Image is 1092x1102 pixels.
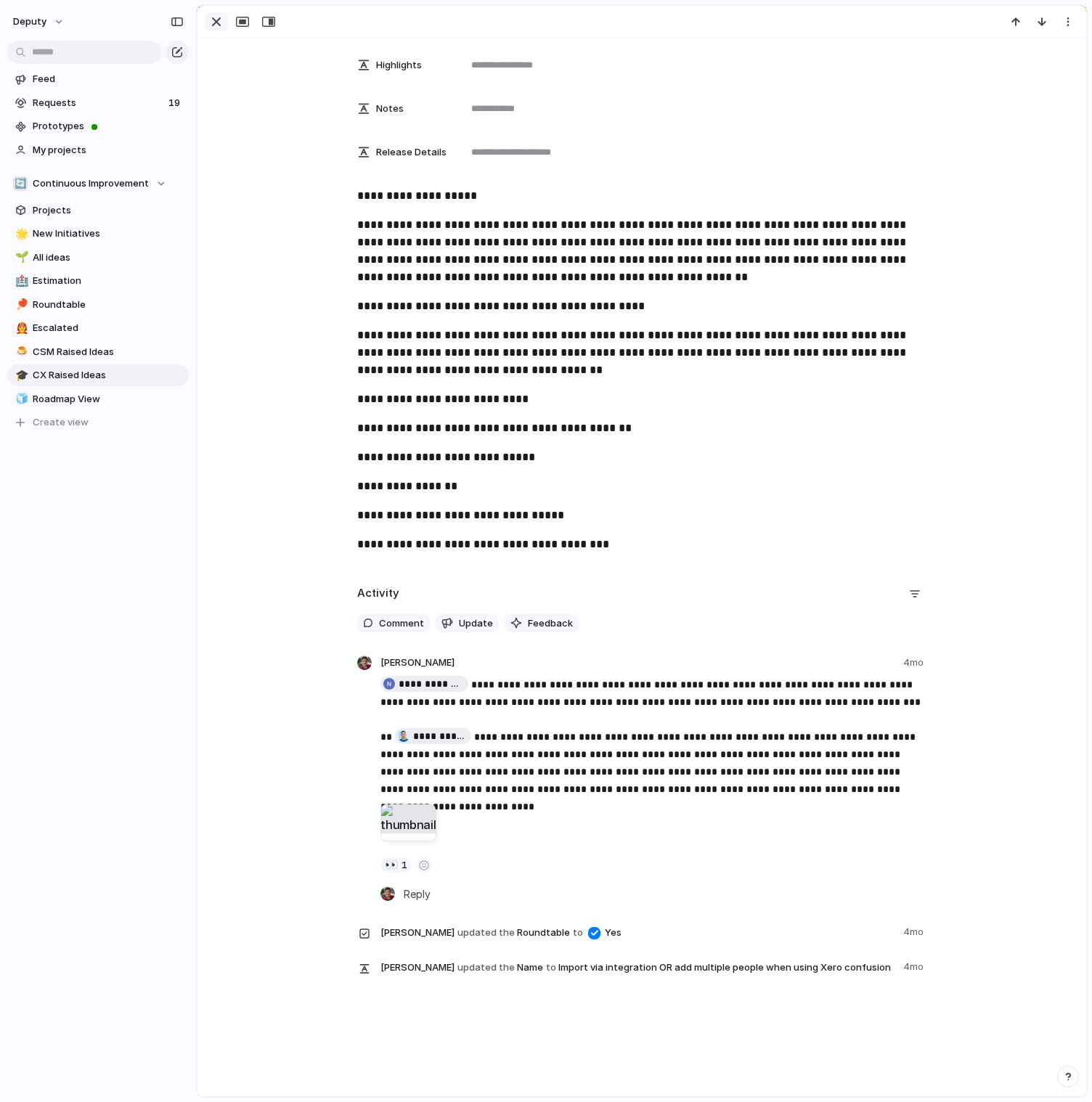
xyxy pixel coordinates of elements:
[33,250,184,265] span: All ideas
[903,656,926,673] span: 4mo
[168,96,183,110] span: 19
[15,391,25,407] div: 🧊
[13,15,46,29] span: deputy
[33,96,164,110] span: Requests
[903,957,926,974] span: 4mo
[33,226,184,241] span: New Initiatives
[380,857,412,873] button: 👀1
[385,860,399,871] span: 👀
[459,616,493,631] span: Update
[7,200,189,221] a: Projects
[7,364,189,386] a: 🎓CX Raised Ideas
[7,341,189,363] a: 🍮CSM Raised Ideas
[7,115,189,137] a: Prototypes
[33,274,184,288] span: Estimation
[13,274,28,288] button: 🏥
[13,176,28,191] div: 🔄
[7,317,189,339] a: 👨‍🚒Escalated
[457,926,515,940] span: updated the
[13,321,28,335] button: 👨‍🚒
[33,176,149,191] span: Continuous Improvement
[404,886,431,902] span: Reply
[33,298,184,312] span: Roundtable
[357,585,399,602] h2: Activity
[33,143,184,158] span: My projects
[7,173,189,195] button: 🔄Continuous Improvement
[546,960,556,975] span: to
[7,270,189,292] a: 🏥Estimation
[380,926,455,940] span: [PERSON_NAME]
[573,926,583,940] span: to
[15,320,25,337] div: 👨‍🚒
[7,388,189,410] a: 🧊Roadmap View
[33,345,184,359] span: CSM Raised Ideas
[605,926,622,940] span: Yes
[15,296,25,313] div: 🏓
[7,68,189,90] a: Feed
[7,92,189,114] a: Requests19
[13,392,28,407] button: 🧊
[33,203,184,218] span: Projects
[33,72,184,86] span: Feed
[380,922,895,942] span: Roundtable
[13,226,28,241] button: 🌟
[15,367,25,384] div: 🎓
[33,321,184,335] span: Escalated
[380,656,455,670] span: [PERSON_NAME]
[380,957,895,977] span: Name Import via integration OR add multiple people when using Xero confusion
[436,614,499,633] button: Update
[457,960,515,975] span: updated the
[376,145,447,160] span: Release Details
[380,960,455,975] span: [PERSON_NAME]
[33,415,89,430] span: Create view
[33,392,184,407] span: Roadmap View
[15,249,25,266] div: 🌱
[13,250,28,265] button: 🌱
[7,412,189,433] button: Create view
[376,102,404,116] span: Notes
[33,119,184,134] span: Prototypes
[15,343,25,360] div: 🍮
[7,139,189,161] a: My projects
[13,345,28,359] button: 🍮
[15,226,25,242] div: 🌟
[13,368,28,383] button: 🎓
[357,614,430,633] button: Comment
[7,223,189,245] a: 🌟New Initiatives
[376,58,422,73] span: Highlights
[7,247,189,269] a: 🌱All ideas
[33,368,184,383] span: CX Raised Ideas
[402,859,407,872] span: 1
[903,922,926,939] span: 4mo
[7,10,72,33] button: deputy
[13,298,28,312] button: 🏓
[7,294,189,316] a: 🏓Roundtable
[528,616,573,631] span: Feedback
[379,616,424,631] span: Comment
[505,614,579,633] button: Feedback
[15,273,25,290] div: 🏥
